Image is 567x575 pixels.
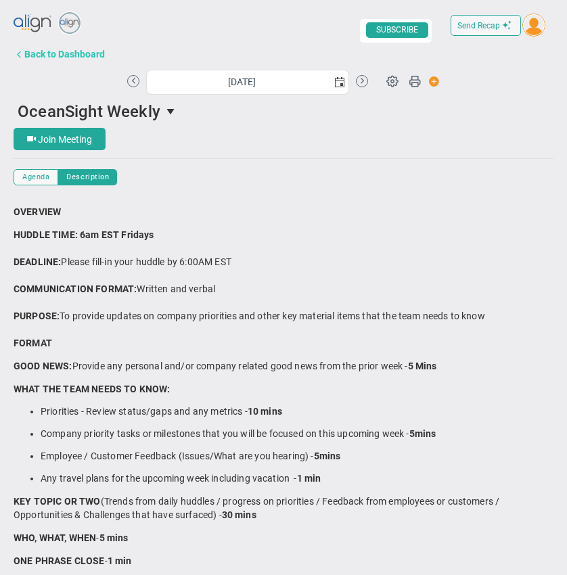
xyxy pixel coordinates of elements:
[415,428,436,439] strong: mins
[14,206,61,217] strong: OVERVIEW
[38,134,92,145] span: Join Meeting
[422,72,440,91] span: Action Button
[314,451,319,461] strong: 5
[41,472,553,485] li: Any travel plans for the upcoming week including vacation -
[14,10,53,37] img: align-logo.svg
[41,450,553,463] li: Employee / Customer Feedback (Issues/What are you hearing) -
[14,555,105,566] strong: ONE PHRASE CLOSE
[14,359,553,373] p: Provide any personal and/or company related good news from the prior week -
[14,384,170,394] strong: WHAT THE TEAM NEEDS TO KNOW:
[248,406,282,417] strong: 10 mins
[330,70,348,94] span: select
[222,509,256,520] strong: 30 mins
[14,169,58,185] button: Agenda
[457,21,500,30] span: Send Recap
[366,22,428,38] span: SUBSCRIBE
[66,171,109,183] span: Description
[319,451,341,461] strong: mins
[58,169,117,185] button: Description
[380,68,405,93] span: Huddle Settings
[408,361,437,371] strong: 5 Mins
[14,496,499,520] span: (Trends from daily huddles / progress on priorities / Feedback from employees or customers / Oppo...
[315,473,321,484] strong: n
[41,428,553,440] li: Company priority tasks or milestones that you will be focused on this upcoming week -
[14,229,154,240] strong: HUDDLE TIME: 6am EST Fridays
[14,228,553,350] p: Please fill-in your huddle by 6:00AM EST Written and verbal To provide updates on company priorit...
[297,473,316,484] strong: 1 mi
[14,283,137,294] strong: COMMUNICATION FORMAT:
[99,532,129,543] strong: 5 mins
[14,496,101,507] strong: KEY TOPIC OR TWO
[14,310,60,321] strong: PURPOSE:
[451,15,521,36] button: Send Recap
[522,14,545,37] img: 204746.Person.photo
[409,428,415,439] strong: 5
[41,405,553,418] li: Priorities - Review status/gaps and any metrics -
[14,361,72,371] strong: GOOD NEWS:
[14,532,96,543] strong: WHO, WHAT, WHEN
[14,128,106,150] button: Join Meeting
[14,531,553,545] p: -
[108,555,132,566] strong: 1 min
[14,256,61,267] strong: DEADLINE:
[14,338,52,348] span: FORMAT
[18,102,160,121] span: OceanSight Weekly
[24,49,105,60] div: Back to Dashboard
[22,171,49,183] span: Agenda
[14,41,117,68] button: Back to Dashboard
[160,99,183,122] span: select
[409,74,421,93] span: Print Huddle
[105,555,132,566] span: -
